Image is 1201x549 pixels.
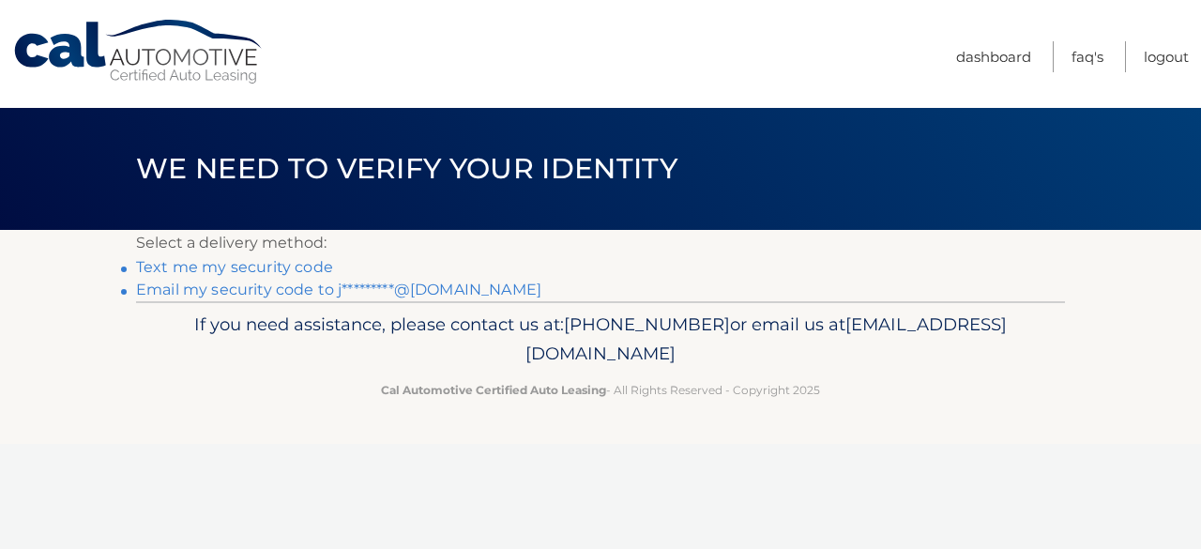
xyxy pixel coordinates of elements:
[956,41,1031,72] a: Dashboard
[1144,41,1189,72] a: Logout
[381,383,606,397] strong: Cal Automotive Certified Auto Leasing
[12,19,266,85] a: Cal Automotive
[136,258,333,276] a: Text me my security code
[148,310,1053,370] p: If you need assistance, please contact us at: or email us at
[148,380,1053,400] p: - All Rights Reserved - Copyright 2025
[136,281,541,298] a: Email my security code to j*********@[DOMAIN_NAME]
[564,313,730,335] span: [PHONE_NUMBER]
[136,230,1065,256] p: Select a delivery method:
[136,151,677,186] span: We need to verify your identity
[1072,41,1103,72] a: FAQ's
